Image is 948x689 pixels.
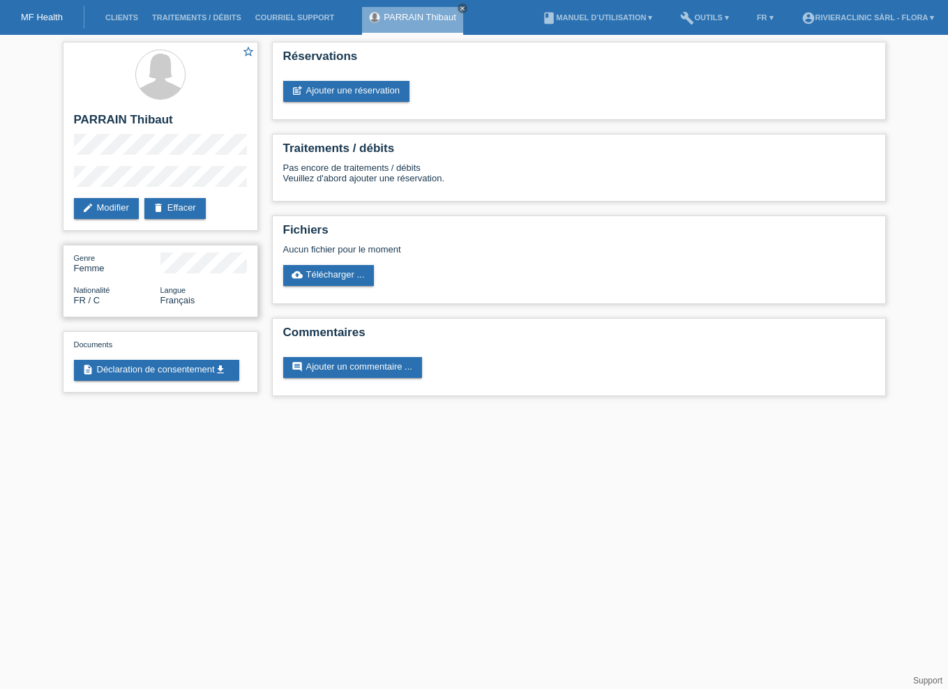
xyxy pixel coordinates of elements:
i: star_border [242,45,255,58]
span: Français [160,295,195,305]
a: deleteEffacer [144,198,206,219]
a: FR ▾ [750,13,781,22]
span: Documents [74,340,113,349]
a: bookManuel d’utilisation ▾ [535,13,659,22]
h2: PARRAIN Thibaut [74,113,247,134]
a: star_border [242,45,255,60]
i: book [542,11,556,25]
span: Nationalité [74,286,110,294]
a: commentAjouter un commentaire ... [283,357,422,378]
i: comment [292,361,303,372]
a: MF Health [21,12,63,22]
a: editModifier [74,198,139,219]
span: Genre [74,254,96,262]
i: get_app [215,364,226,375]
a: Traitements / débits [145,13,248,22]
a: post_addAjouter une réservation [283,81,409,102]
i: delete [153,202,164,213]
h2: Réservations [283,50,875,70]
i: description [82,364,93,375]
a: buildOutils ▾ [673,13,735,22]
h2: Traitements / débits [283,142,875,162]
i: cloud_upload [292,269,303,280]
a: descriptionDéclaration de consentementget_app [74,360,239,381]
div: Femme [74,252,160,273]
div: Pas encore de traitements / débits Veuillez d'abord ajouter une réservation. [283,162,875,194]
h2: Commentaires [283,326,875,347]
h2: Fichiers [283,223,875,244]
a: close [458,3,467,13]
a: Courriel Support [248,13,341,22]
i: account_circle [802,11,815,25]
i: close [459,5,466,12]
a: cloud_uploadTélécharger ... [283,265,375,286]
span: France / C / 09.01.2017 [74,295,100,305]
span: Langue [160,286,186,294]
a: Clients [98,13,145,22]
i: post_add [292,85,303,96]
a: PARRAIN Thibaut [384,12,456,22]
div: Aucun fichier pour le moment [283,244,709,255]
a: account_circleRIVIERAclinic Sàrl - Flora ▾ [795,13,941,22]
a: Support [913,676,942,686]
i: edit [82,202,93,213]
i: build [680,11,694,25]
